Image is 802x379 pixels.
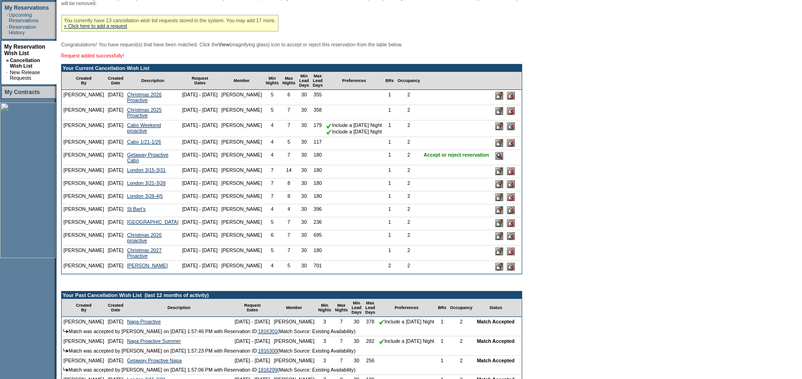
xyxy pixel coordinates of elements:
td: [PERSON_NAME] [220,105,264,120]
a: Upcoming Reservations [9,12,38,23]
a: Christmas 2025 Proactive [127,107,162,118]
td: 2 [448,317,474,327]
td: 2 [396,191,422,204]
input: Delete this Request [507,167,515,175]
td: [PERSON_NAME] [220,150,264,165]
td: [PERSON_NAME] [220,165,264,178]
td: [PERSON_NAME] [62,217,106,230]
input: Delete this Request [507,139,515,147]
td: Member [272,299,316,317]
a: 1816299 [258,367,278,373]
td: 1 [384,204,396,217]
span: Request added successfully! [61,53,124,58]
input: Edit this Request [495,232,503,240]
input: Edit this Request [495,139,503,147]
img: chkSmaller.gif [326,123,332,129]
td: 4 [264,137,280,150]
img: arrow.gif [63,329,69,333]
nobr: Match Accepted [477,338,514,344]
td: 14 [280,165,297,178]
a: Getaway Proactive Cabo [127,152,168,163]
img: chkSmaller.gif [326,129,332,135]
td: Occupancy [396,72,422,90]
td: Description [125,72,180,90]
td: 30 [297,230,311,246]
td: [DATE] [106,105,126,120]
td: [DATE] [106,150,126,165]
td: 180 [311,165,325,178]
td: 5 [280,137,297,150]
a: Christmas 2027 Proactive [127,247,162,259]
td: 2 [384,261,396,274]
td: [DATE] [106,137,126,150]
td: Max Lead Days [363,299,377,317]
td: 30 [297,165,311,178]
td: 180 [311,246,325,261]
td: 7 [280,246,297,261]
td: 1 [384,246,396,261]
td: [DATE] [106,336,126,346]
a: 1816301 [258,328,278,334]
td: [PERSON_NAME] [62,317,106,327]
input: Edit this Request [495,180,503,188]
td: · [6,12,8,23]
td: 3 [316,336,333,346]
td: [DATE] [106,317,126,327]
input: Edit this Request [495,122,503,130]
td: Min Nights [316,299,333,317]
img: arrow.gif [63,348,69,353]
td: BRs [384,72,396,90]
nobr: [DATE] - [DATE] [182,206,218,212]
td: 2 [396,261,422,274]
a: New Release Requests [10,69,40,81]
td: 3 [316,356,333,365]
td: 2 [396,230,422,246]
td: Min Lead Days [297,72,311,90]
td: Created By [62,299,106,317]
td: 2 [448,336,474,346]
input: Delete this Request [507,92,515,100]
nobr: [DATE] - [DATE] [182,193,218,199]
td: 355 [311,90,325,105]
input: Edit this Request [495,263,503,271]
td: 2 [396,150,422,165]
td: Request Dates [180,72,220,90]
nobr: [DATE] - [DATE] [182,152,218,158]
a: Napa Proactive Summer [127,338,181,344]
td: · [6,24,8,35]
td: 2 [448,356,474,365]
td: [PERSON_NAME] [62,137,106,150]
td: BRs [436,299,448,317]
td: 7 [280,217,297,230]
td: 2 [396,178,422,191]
a: London 3|15-3|31 [127,167,165,173]
td: 30 [297,150,311,165]
td: [DATE] [106,120,126,137]
a: Getaway Proactive Napa [127,358,182,363]
td: 30 [350,317,364,327]
td: [PERSON_NAME] [272,317,316,327]
td: [PERSON_NAME] [220,230,264,246]
td: 30 [350,356,364,365]
td: [PERSON_NAME] [220,246,264,261]
td: Match was accepted by [PERSON_NAME] on [DATE] 1:57:46 PM with Reservation ID: (Match Source: Exis... [62,327,522,336]
td: [DATE] [106,191,126,204]
input: Delete this Request [507,180,515,188]
td: 2 [396,137,422,150]
td: 1 [384,230,396,246]
td: Max Nights [280,72,297,90]
input: Delete this Request [507,206,515,214]
nobr: [DATE] - [DATE] [182,122,218,128]
img: chkSmaller.gif [379,339,385,344]
td: 5 [264,217,280,230]
a: Cabo Weekend proactive [127,122,161,133]
input: Edit this Request [495,206,503,214]
td: Request Dates [233,299,272,317]
td: 4 [264,150,280,165]
td: 7 [264,178,280,191]
td: 180 [311,178,325,191]
input: Edit this Request [495,193,503,201]
td: 7 [264,191,280,204]
td: 1 [384,217,396,230]
b: View [218,42,229,47]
